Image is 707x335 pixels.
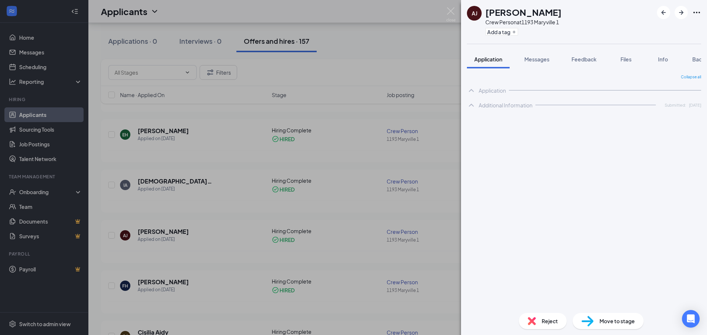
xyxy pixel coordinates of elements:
[689,102,701,108] span: [DATE]
[665,102,686,108] span: Submitted:
[485,6,562,18] h1: [PERSON_NAME]
[485,18,562,26] div: Crew Person at 1193 Maryville 1
[467,86,476,95] svg: ChevronUp
[675,6,688,19] button: ArrowRight
[524,56,549,63] span: Messages
[474,56,502,63] span: Application
[512,30,516,34] svg: Plus
[658,56,668,63] span: Info
[657,6,670,19] button: ArrowLeftNew
[467,101,476,110] svg: ChevronUp
[542,317,558,325] span: Reject
[659,8,668,17] svg: ArrowLeftNew
[479,101,532,109] div: Additional Information
[682,310,700,328] div: Open Intercom Messenger
[681,74,701,80] span: Collapse all
[692,8,701,17] svg: Ellipses
[677,8,686,17] svg: ArrowRight
[571,56,597,63] span: Feedback
[479,87,506,94] div: Application
[620,56,632,63] span: Files
[472,10,477,17] div: AJ
[599,317,635,325] span: Move to stage
[485,28,518,36] button: PlusAdd a tag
